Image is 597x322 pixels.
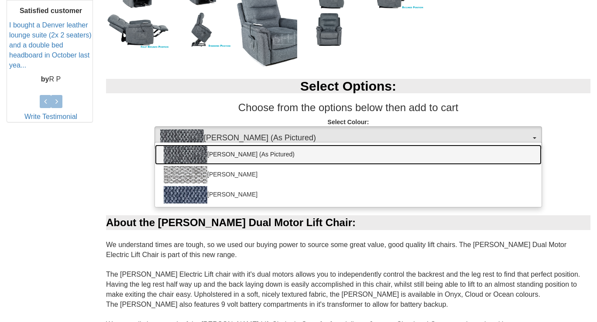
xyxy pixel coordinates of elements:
strong: Select Colour: [328,119,369,125]
img: Mia Ocean [164,186,207,203]
b: Satisfied customer [20,7,82,14]
img: Mia Onyx (As Pictured) [160,129,204,147]
b: by [41,75,49,83]
a: Write Testimonial [24,113,77,120]
a: [PERSON_NAME] [155,185,542,205]
p: R P [9,75,93,85]
div: About the [PERSON_NAME] Dual Motor Lift Chair: [106,215,590,230]
img: Mia Cloud [164,166,207,183]
a: I bought a Denver leather lounge suite (2x 2 seaters) and a double bed headboard in October last ... [9,21,92,68]
a: [PERSON_NAME] [155,165,542,185]
b: Select Options: [300,79,396,93]
span: [PERSON_NAME] (As Pictured) [160,129,531,147]
h3: Choose from the options below then add to cart [106,102,590,113]
a: [PERSON_NAME] (As Pictured) [155,145,542,165]
img: Mia Onyx (As Pictured) [164,146,207,163]
button: Mia Onyx (As Pictured)[PERSON_NAME] (As Pictured) [154,126,542,150]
